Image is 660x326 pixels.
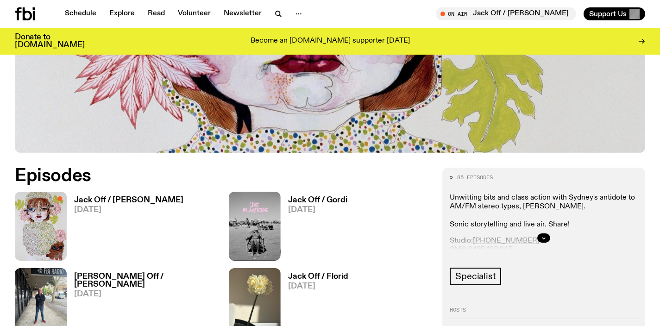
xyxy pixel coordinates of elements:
a: Specialist [450,268,501,285]
a: Volunteer [172,7,216,20]
span: [DATE] [288,282,348,290]
img: a dotty lady cuddling her cat amongst flowers [15,192,67,261]
a: Newsletter [218,7,267,20]
span: [DATE] [74,290,218,298]
h3: Jack Off / [PERSON_NAME] [74,196,183,204]
a: Jack Off / [PERSON_NAME][DATE] [67,196,183,261]
h3: Jack Off / Gordi [288,196,347,204]
a: Explore [104,7,140,20]
span: Support Us [589,10,627,18]
h3: [PERSON_NAME] Off / [PERSON_NAME] [74,273,218,288]
span: Specialist [455,271,496,282]
a: Read [142,7,170,20]
span: [DATE] [288,206,347,214]
p: Unwitting bits and class action with Sydney's antidote to AM/FM stereo types, [PERSON_NAME]. Soni... [450,194,638,229]
h2: Episodes [15,168,431,184]
a: Schedule [59,7,102,20]
span: [DATE] [74,206,183,214]
h2: Hosts [450,307,638,319]
button: On AirJack Off / [PERSON_NAME] [436,7,576,20]
a: Jack Off / Gordi[DATE] [281,196,347,261]
h3: Donate to [DOMAIN_NAME] [15,33,85,49]
button: Support Us [584,7,645,20]
p: Become an [DOMAIN_NAME] supporter [DATE] [251,37,410,45]
h3: Jack Off / Florid [288,273,348,281]
span: 85 episodes [457,175,493,180]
